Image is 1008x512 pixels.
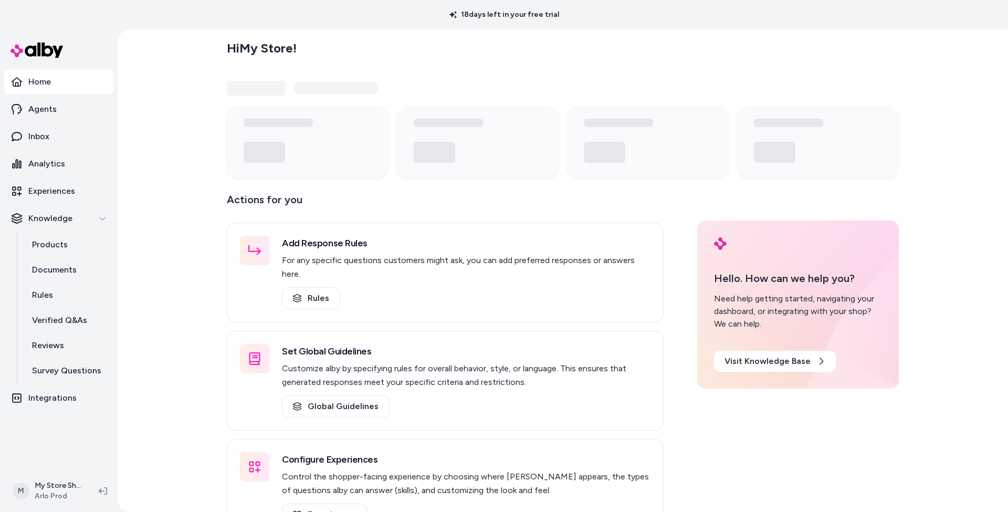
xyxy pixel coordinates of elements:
p: Experiences [28,185,75,197]
h2: Hi My Store ! [227,40,297,56]
p: Integrations [28,392,77,404]
a: Inbox [4,124,113,149]
a: Verified Q&As [22,308,113,333]
a: Documents [22,257,113,283]
a: Reviews [22,333,113,358]
span: Arlo Prod [35,491,82,501]
a: Products [22,232,113,257]
h3: Add Response Rules [282,236,650,250]
p: Rules [32,289,53,301]
button: Knowledge [4,206,113,231]
a: Integrations [4,385,113,411]
a: Survey Questions [22,358,113,383]
img: alby Logo [10,43,63,58]
p: My Store Shopify [35,480,82,491]
p: Inbox [28,130,49,143]
a: Agents [4,97,113,122]
p: Customize alby by specifying rules for overall behavior, style, or language. This ensures that ge... [282,362,650,389]
a: Visit Knowledge Base [714,351,836,372]
p: Verified Q&As [32,314,87,327]
span: M [13,483,29,499]
p: Actions for you [227,191,664,216]
p: Hello. How can we help you? [714,270,882,286]
h3: Configure Experiences [282,452,650,467]
h3: Set Global Guidelines [282,344,650,359]
p: Knowledge [28,212,72,225]
p: For any specific questions customers might ask, you can add preferred responses or answers here. [282,254,650,281]
p: Control the shopper-facing experience by choosing where [PERSON_NAME] appears, the types of quest... [282,470,650,497]
p: Documents [32,264,77,276]
a: Global Guidelines [282,395,390,417]
a: Rules [22,283,113,308]
a: Experiences [4,179,113,204]
p: Agents [28,103,57,116]
a: Home [4,69,113,95]
p: Survey Questions [32,364,101,377]
p: Products [32,238,68,251]
div: Need help getting started, navigating your dashboard, or integrating with your shop? We can help. [714,292,882,330]
a: Rules [282,287,340,309]
button: MMy Store ShopifyArlo Prod [6,474,90,508]
img: alby Logo [714,237,727,250]
p: 18 days left in your free trial [443,9,565,20]
p: Reviews [32,339,64,352]
p: Home [28,76,51,88]
p: Analytics [28,158,65,170]
a: Analytics [4,151,113,176]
